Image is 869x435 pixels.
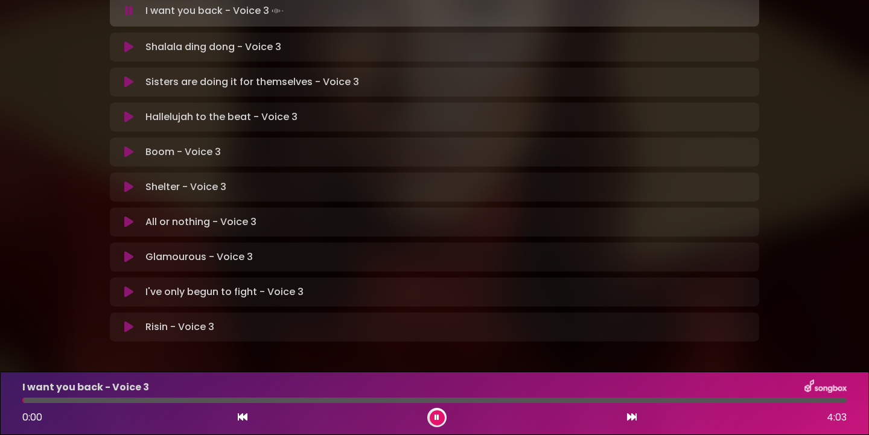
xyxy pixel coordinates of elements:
p: I've only begun to fight - Voice 3 [145,285,304,299]
p: All or nothing - Voice 3 [145,215,256,229]
p: I want you back - Voice 3 [145,2,286,19]
p: Shelter - Voice 3 [145,180,226,194]
p: Boom - Voice 3 [145,145,221,159]
p: Hallelujah to the beat - Voice 3 [145,110,298,124]
img: songbox-logo-white.png [804,379,847,395]
p: Risin - Voice 3 [145,320,214,334]
p: Glamourous - Voice 3 [145,250,253,264]
p: Shalala ding dong - Voice 3 [145,40,281,54]
img: waveform4.gif [269,2,286,19]
p: Sisters are doing it for themselves - Voice 3 [145,75,359,89]
p: I want you back - Voice 3 [22,380,149,395]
